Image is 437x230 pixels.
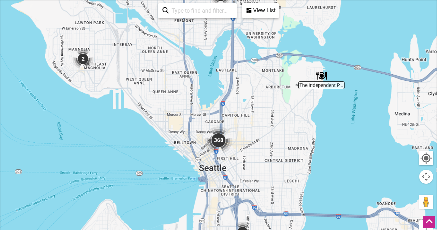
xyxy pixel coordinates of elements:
div: 2 [70,46,96,72]
div: Type to search and filter [158,3,237,18]
button: Your Location [419,151,433,165]
input: Type to find and filter... [169,4,233,18]
div: 368 [202,123,235,157]
button: Map camera controls [419,170,433,184]
div: View List [243,4,278,17]
div: See a list of the visible businesses [242,3,279,18]
button: Drag Pegman onto the map to open Street View [419,195,433,209]
div: The Independent Pizzeria [313,68,330,84]
div: Scroll Back to Top [423,216,435,228]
